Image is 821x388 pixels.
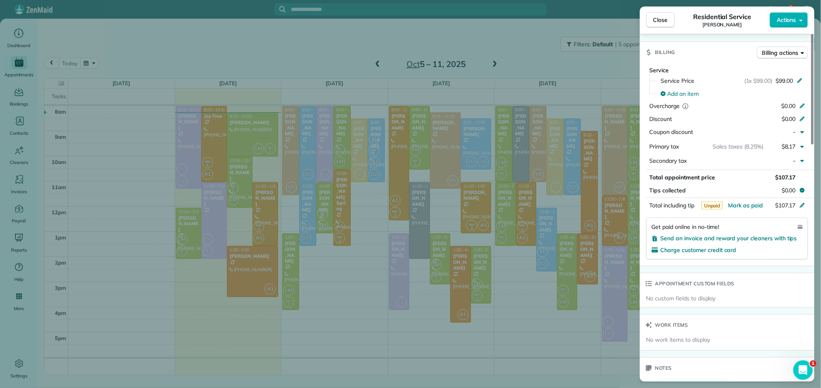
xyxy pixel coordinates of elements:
[782,115,796,123] span: $0.00
[655,364,672,372] span: Notes
[650,128,693,136] span: Coupon discount
[728,202,763,209] span: Mark as paid
[650,115,672,123] span: Discount
[728,201,763,209] button: Mark as paid
[744,381,770,388] span: Customer
[661,246,737,254] span: Charge customer credit card
[782,102,796,110] span: $0.00
[650,143,679,150] span: Primary tax
[656,87,808,100] button: Add an item
[650,186,686,194] span: Tips collected
[763,49,799,57] span: Billing actions
[650,202,694,209] span: Total including tip
[713,143,764,150] span: Sales taxes (8.25%)
[646,294,716,302] span: No custom fields to display
[661,77,695,85] span: Service Price
[655,280,735,288] span: Appointment custom fields
[656,74,808,87] button: Service Price(1x $99.00)$99.00
[782,143,796,150] span: $8.17
[793,128,796,136] span: -
[653,16,668,24] span: Close
[775,202,796,209] span: $107.17
[650,67,669,74] span: Service
[650,174,715,181] span: Total appointment price
[793,157,796,164] span: -
[702,201,724,210] span: Unpaid
[655,48,676,56] span: Billing
[650,157,687,164] span: Secondary tax
[810,360,817,367] span: 1
[652,223,719,231] span: Get paid online in no-time!
[669,381,702,388] span: Appointment
[775,174,796,181] span: $107.17
[661,235,797,242] span: Send an invoice and reward your cleaners with tips
[776,77,793,85] span: $99.00
[782,186,796,194] span: $0.00
[693,12,751,22] span: Residential Service
[793,360,813,380] iframe: Intercom live chat
[702,22,742,28] span: [PERSON_NAME]
[777,16,796,24] span: Actions
[655,321,688,329] span: Work items
[668,90,699,98] span: Add an item
[646,336,710,344] span: No work items to display
[650,102,720,110] div: Overcharge
[745,77,773,85] span: (1x $99.00)
[646,12,675,28] button: Close
[646,185,808,196] button: Tips collected$0.00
